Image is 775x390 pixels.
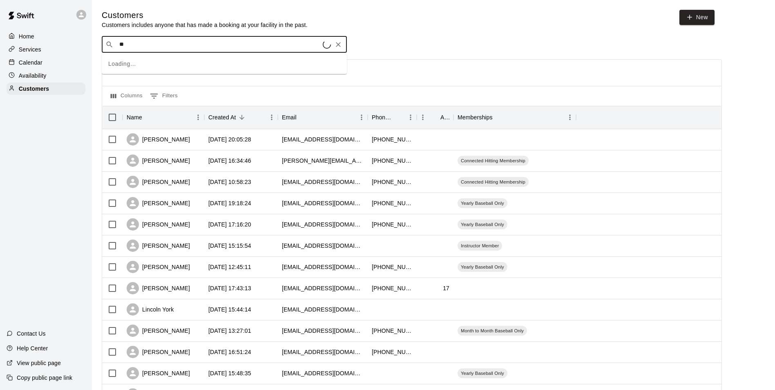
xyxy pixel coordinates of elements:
[127,325,190,337] div: [PERSON_NAME]
[372,135,413,143] div: +15027947311
[7,56,85,69] a: Calendar
[458,327,527,334] span: Month to Month Baseball Only
[19,85,49,93] p: Customers
[282,135,364,143] div: k.michelle94@yahoo.com
[17,359,61,367] p: View public page
[282,106,297,129] div: Email
[102,10,308,21] h5: Customers
[127,155,190,167] div: [PERSON_NAME]
[19,72,47,80] p: Availability
[123,106,204,129] div: Name
[127,261,190,273] div: [PERSON_NAME]
[208,157,251,165] div: 2025-10-07 16:34:46
[208,220,251,229] div: 2025-10-06 17:16:20
[372,106,393,129] div: Phone Number
[355,111,368,123] button: Menu
[208,284,251,292] div: 2025-10-01 17:43:13
[208,106,236,129] div: Created At
[458,242,502,249] span: Instructor Member
[282,178,364,186] div: brad21spencer@aol.com
[372,199,413,207] div: +15025923804
[404,111,417,123] button: Menu
[564,111,576,123] button: Menu
[208,178,251,186] div: 2025-10-07 10:58:23
[372,220,413,229] div: +15025938559
[127,346,190,358] div: [PERSON_NAME]
[7,43,85,56] a: Services
[458,264,507,270] span: Yearly Baseball Only
[148,90,180,103] button: Show filters
[19,58,42,67] p: Calendar
[208,327,251,335] div: 2025-09-29 13:27:01
[458,179,529,185] span: Connected Hitting Membership
[282,199,364,207] div: chrstphrcx97@icloud.com
[372,157,413,165] div: +15027624081
[333,39,344,50] button: Clear
[458,200,507,206] span: Yearly Baseball Only
[19,32,34,40] p: Home
[458,177,529,187] div: Connected Hitting Membership
[208,135,251,143] div: 2025-10-07 20:05:28
[208,348,251,356] div: 2025-09-28 16:51:24
[458,198,507,208] div: Yearly Baseball Only
[282,220,364,229] div: mporter@minco-ky.com
[458,221,507,228] span: Yearly Baseball Only
[127,367,190,379] div: [PERSON_NAME]
[372,348,413,356] div: +15023370803
[372,178,413,186] div: +15027272648
[127,218,190,231] div: [PERSON_NAME]
[102,36,347,53] div: Search customers by name or email
[453,106,576,129] div: Memberships
[282,284,364,292] div: danben006@icloud.com
[429,112,440,123] button: Sort
[142,112,154,123] button: Sort
[282,327,364,335] div: jgraven@crosleybrands.com
[17,329,46,338] p: Contact Us
[19,45,41,54] p: Services
[458,157,529,164] span: Connected Hitting Membership
[127,106,142,129] div: Name
[278,106,368,129] div: Email
[297,112,308,123] button: Sort
[208,305,251,314] div: 2025-09-29 15:44:14
[458,370,507,377] span: Yearly Baseball Only
[458,241,502,251] div: Instructor Member
[208,369,251,377] div: 2025-09-28 15:48:35
[282,348,364,356] div: jmbryant224@gmail.com
[127,197,190,209] div: [PERSON_NAME]
[17,344,48,352] p: Help Center
[458,220,507,229] div: Yearly Baseball Only
[417,111,429,123] button: Menu
[282,157,364,165] div: mike@mjappraisalservice.com
[236,112,248,123] button: Sort
[372,327,413,335] div: +15024426241
[192,111,204,123] button: Menu
[372,263,413,271] div: +18127868744
[127,176,190,188] div: [PERSON_NAME]
[458,156,529,166] div: Connected Hitting Membership
[102,21,308,29] p: Customers includes anyone that has made a booking at your facility in the past.
[127,303,174,316] div: Lincoln York
[443,284,449,292] div: 17
[208,199,251,207] div: 2025-10-06 19:18:24
[458,106,493,129] div: Memberships
[204,106,278,129] div: Created At
[440,106,449,129] div: Age
[109,90,145,103] button: Select columns
[458,262,507,272] div: Yearly Baseball Only
[282,263,364,271] div: jtoler@gccschools.com
[7,69,85,82] div: Availability
[208,263,251,271] div: 2025-10-06 12:45:11
[7,30,85,43] div: Home
[417,106,453,129] div: Age
[282,242,364,250] div: rynicholson25@gmail.com
[458,326,527,336] div: Month to Month Baseball Only
[368,106,417,129] div: Phone Number
[102,54,347,74] div: Loading…
[493,112,504,123] button: Sort
[282,369,364,377] div: aneshianunley@yahoo.com
[7,83,85,95] a: Customers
